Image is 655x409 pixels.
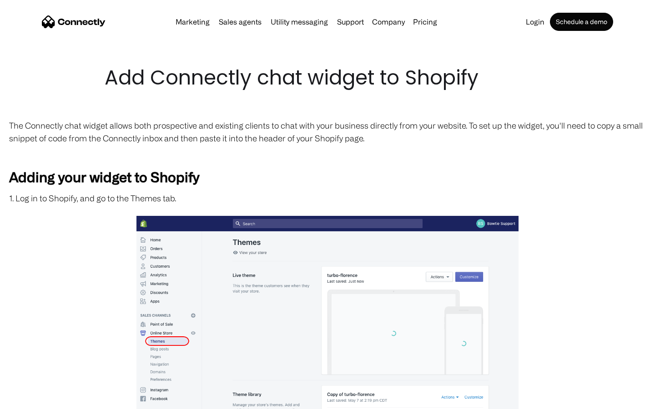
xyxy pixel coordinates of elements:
[105,64,550,92] h1: Add Connectly chat widget to Shopify
[9,169,199,185] strong: Adding your widget to Shopify
[215,18,265,25] a: Sales agents
[550,13,613,31] a: Schedule a demo
[9,119,646,145] p: The Connectly chat widget allows both prospective and existing clients to chat with your business...
[372,15,405,28] div: Company
[522,18,548,25] a: Login
[9,192,646,204] p: 1. Log in to Shopify, and go to the Themes tab.
[172,18,213,25] a: Marketing
[9,393,55,406] aside: Language selected: English
[18,393,55,406] ul: Language list
[333,18,368,25] a: Support
[409,18,441,25] a: Pricing
[267,18,332,25] a: Utility messaging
